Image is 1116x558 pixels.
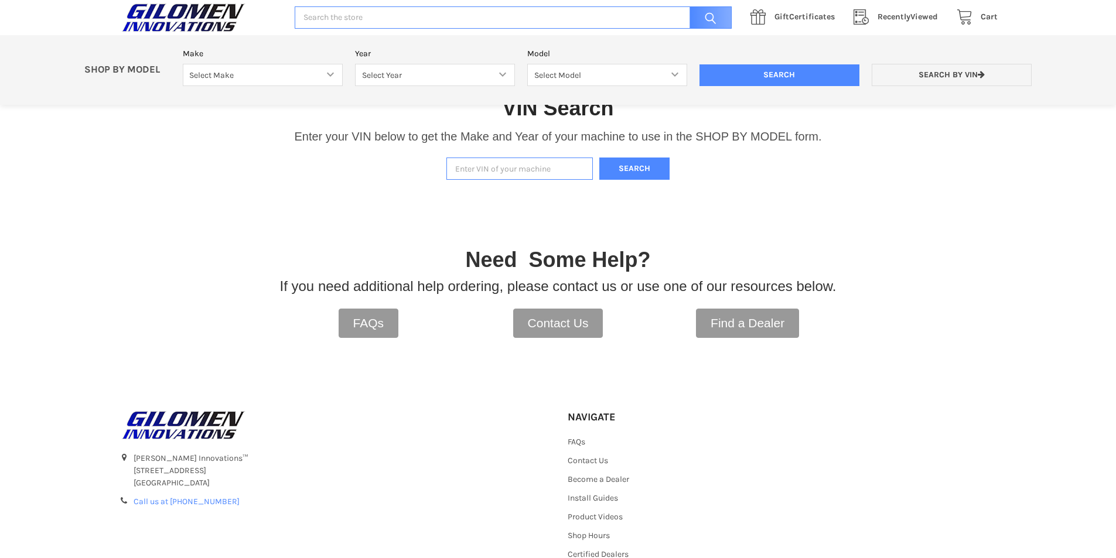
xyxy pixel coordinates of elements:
a: Install Guides [568,493,618,503]
p: SHOP BY MODEL [79,64,177,76]
input: Search [699,64,859,87]
a: GILOMEN INNOVATIONS [119,410,549,440]
input: Search the store [295,6,732,29]
a: Shop Hours [568,530,610,540]
address: [PERSON_NAME] Innovations™ [STREET_ADDRESS] [GEOGRAPHIC_DATA] [134,452,548,489]
a: Product Videos [568,512,623,522]
a: GiftCertificates [744,10,847,25]
label: Year [355,47,515,60]
p: Enter your VIN below to get the Make and Year of your machine to use in the SHOP BY MODEL form. [294,128,821,145]
label: Model [527,47,687,60]
a: RecentlyViewed [847,10,950,25]
a: Cart [950,10,998,25]
input: Enter VIN of your machine [446,158,593,180]
span: Certificates [774,12,835,22]
a: FAQs [568,437,585,447]
button: Search [599,158,670,180]
img: GILOMEN INNOVATIONS [119,410,248,440]
h5: Navigate [568,410,698,424]
input: Search [684,6,732,29]
a: Contact Us [513,309,603,338]
a: Find a Dealer [696,309,799,338]
a: Become a Dealer [568,474,629,484]
span: Cart [981,12,998,22]
span: Recently [878,12,910,22]
a: Search by VIN [872,64,1032,87]
h1: VIN Search [502,95,613,121]
p: If you need additional help ordering, please contact us or use one of our resources below. [280,276,837,297]
span: Gift [774,12,789,22]
img: GILOMEN INNOVATIONS [119,3,248,32]
a: FAQs [339,309,399,338]
a: Call us at [PHONE_NUMBER] [134,497,240,506]
p: Need Some Help? [465,244,650,276]
a: GILOMEN INNOVATIONS [119,3,282,32]
a: Contact Us [568,456,608,465]
span: Viewed [878,12,938,22]
label: Make [183,47,343,60]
